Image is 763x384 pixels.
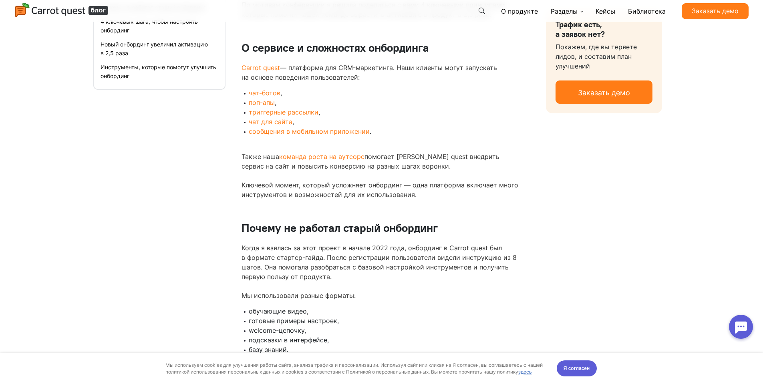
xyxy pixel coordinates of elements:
[498,3,541,19] a: О продукте
[249,107,522,117] li: ,
[249,117,522,127] li: ,
[556,20,652,39] div: Трафик есть, а заявок нет?
[242,180,522,199] p: Ключевой момент, который усложняет онбординг — одна платформа включает много инструментов и возмо...
[249,335,522,345] li: подсказки в интерфейсе,
[165,9,548,22] div: Мы используем cookies для улучшения работы сайта, анализа трафика и персонализации. Используя сай...
[249,316,522,326] li: готовые примеры настроек,
[242,197,522,235] h2: Почему не работал старый онбординг
[564,12,590,20] span: Я согласен
[249,127,370,135] a: сообщения в мобильном приложении
[249,98,522,107] li: ,
[249,306,522,316] li: обучающие видео,
[279,153,364,161] a: команда роста на аутсорс
[249,118,292,126] a: чат для сайта
[592,3,618,19] a: Кейсы
[242,63,522,82] p: — платформа для CRM-маркетинга. Наши клиенты могут запускать на основе поведения пользователей:
[101,41,208,56] a: Новый онбординг увеличил активацию в 2,5 раза
[682,3,749,19] a: Заказать демо
[625,3,669,19] a: Библиотека
[249,108,318,116] a: триггерные рассылки
[557,8,597,24] button: Я согласен
[249,326,522,335] li: welcome-цепочку,
[249,99,275,107] a: поп-апы
[249,89,280,97] a: чат-ботов
[518,16,532,22] a: здесь
[14,2,109,18] img: Carrot quest
[249,345,522,354] li: базу знаний.
[249,88,522,98] li: ,
[548,3,586,19] a: Разделы
[242,16,522,55] h2: О сервисе и сложностях онбординга
[546,10,662,113] div: Покажем, где вы теряете лидов, и составим план улучшений
[101,64,216,79] a: Инструменты, которые помогут улучшить онбординг
[242,152,522,171] p: Также наша помогает [PERSON_NAME] quest внедрить сервис на сайт и повысить конверсию на разных ша...
[101,18,198,34] a: 4 ключевых шага, чтобы настроить онбординг
[249,127,522,136] li: .
[242,291,522,300] p: Мы использовали разные форматы:
[556,80,652,104] a: Заказать демо
[242,243,522,281] p: Когда я взялась за этот проект в начале 2022 года, онбординг в Carrot quest был в формате стартер...
[242,64,280,72] a: Carrot quest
